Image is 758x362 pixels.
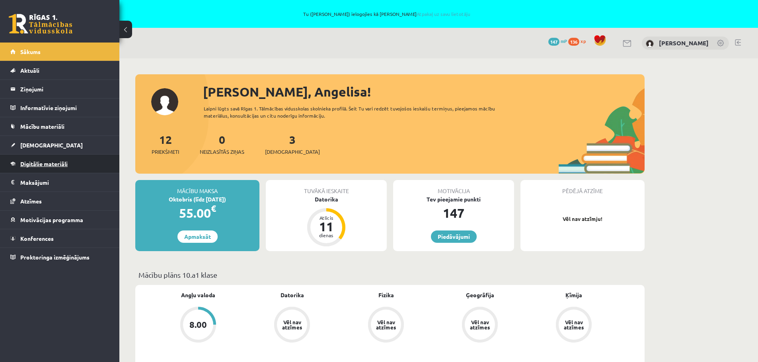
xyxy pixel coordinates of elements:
a: Konferences [10,229,109,248]
span: 147 [548,38,559,46]
div: Mācību maksa [135,180,259,195]
p: Vēl nav atzīmju! [524,215,641,223]
div: 55.00 [135,203,259,223]
a: Vēl nav atzīmes [245,307,339,344]
a: 8.00 [151,307,245,344]
a: Vēl nav atzīmes [339,307,433,344]
div: [PERSON_NAME], Angelisa! [203,82,645,101]
span: Proktoringa izmēģinājums [20,254,90,261]
span: Konferences [20,235,54,242]
div: Laipni lūgts savā Rīgas 1. Tālmācības vidusskolas skolnieka profilā. Šeit Tu vari redzēt tuvojošo... [204,105,509,119]
legend: Informatīvie ziņojumi [20,99,109,117]
a: 147 mP [548,38,567,44]
a: Atpakaļ uz savu lietotāju [417,11,470,17]
span: Motivācijas programma [20,216,83,223]
span: xp [581,38,586,44]
a: Vēl nav atzīmes [527,307,621,344]
span: Aktuāli [20,67,39,74]
div: Motivācija [393,180,514,195]
a: Aktuāli [10,61,109,79]
span: Digitālie materiāli [20,160,68,167]
a: Proktoringa izmēģinājums [10,248,109,266]
span: Tu ([PERSON_NAME]) ielogojies kā [PERSON_NAME] [92,12,682,16]
a: Maksājumi [10,173,109,192]
img: Angelisa Kuzņecova [646,40,654,48]
div: Vēl nav atzīmes [563,319,585,330]
div: 11 [314,220,338,233]
a: Ģeogrāfija [466,291,494,299]
span: Priekšmeti [152,148,179,156]
a: Datorika [281,291,304,299]
div: 147 [393,203,514,223]
div: Datorika [266,195,387,203]
legend: Maksājumi [20,173,109,192]
a: Sākums [10,43,109,61]
a: [DEMOGRAPHIC_DATA] [10,136,109,154]
legend: Ziņojumi [20,80,109,98]
span: € [211,203,216,214]
span: Mācību materiāli [20,123,64,130]
a: 136 xp [568,38,590,44]
a: Ziņojumi [10,80,109,98]
a: Fizika [378,291,394,299]
div: Oktobris (līdz [DATE]) [135,195,259,203]
a: Motivācijas programma [10,211,109,229]
div: Pēdējā atzīme [520,180,645,195]
a: Informatīvie ziņojumi [10,99,109,117]
span: 136 [568,38,579,46]
div: Atlicis [314,215,338,220]
span: Neizlasītās ziņas [200,148,244,156]
div: Vēl nav atzīmes [375,319,397,330]
span: Sākums [20,48,41,55]
span: mP [561,38,567,44]
div: dienas [314,233,338,238]
a: Atzīmes [10,192,109,210]
a: Ķīmija [565,291,582,299]
a: Rīgas 1. Tālmācības vidusskola [9,14,72,34]
a: Mācību materiāli [10,117,109,136]
span: Atzīmes [20,197,42,205]
a: Datorika Atlicis 11 dienas [266,195,387,248]
a: 0Neizlasītās ziņas [200,132,244,156]
span: [DEMOGRAPHIC_DATA] [20,141,83,149]
a: Digitālie materiāli [10,155,109,173]
a: 3[DEMOGRAPHIC_DATA] [265,132,320,156]
div: 8.00 [189,320,207,329]
p: Mācību plāns 10.a1 klase [138,269,641,280]
a: Piedāvājumi [431,230,477,243]
div: Tev pieejamie punkti [393,195,514,203]
div: Vēl nav atzīmes [469,319,491,330]
a: Angļu valoda [181,291,215,299]
a: 12Priekšmeti [152,132,179,156]
div: Vēl nav atzīmes [281,319,303,330]
span: [DEMOGRAPHIC_DATA] [265,148,320,156]
a: [PERSON_NAME] [659,39,709,47]
a: Apmaksāt [177,230,218,243]
a: Vēl nav atzīmes [433,307,527,344]
div: Tuvākā ieskaite [266,180,387,195]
